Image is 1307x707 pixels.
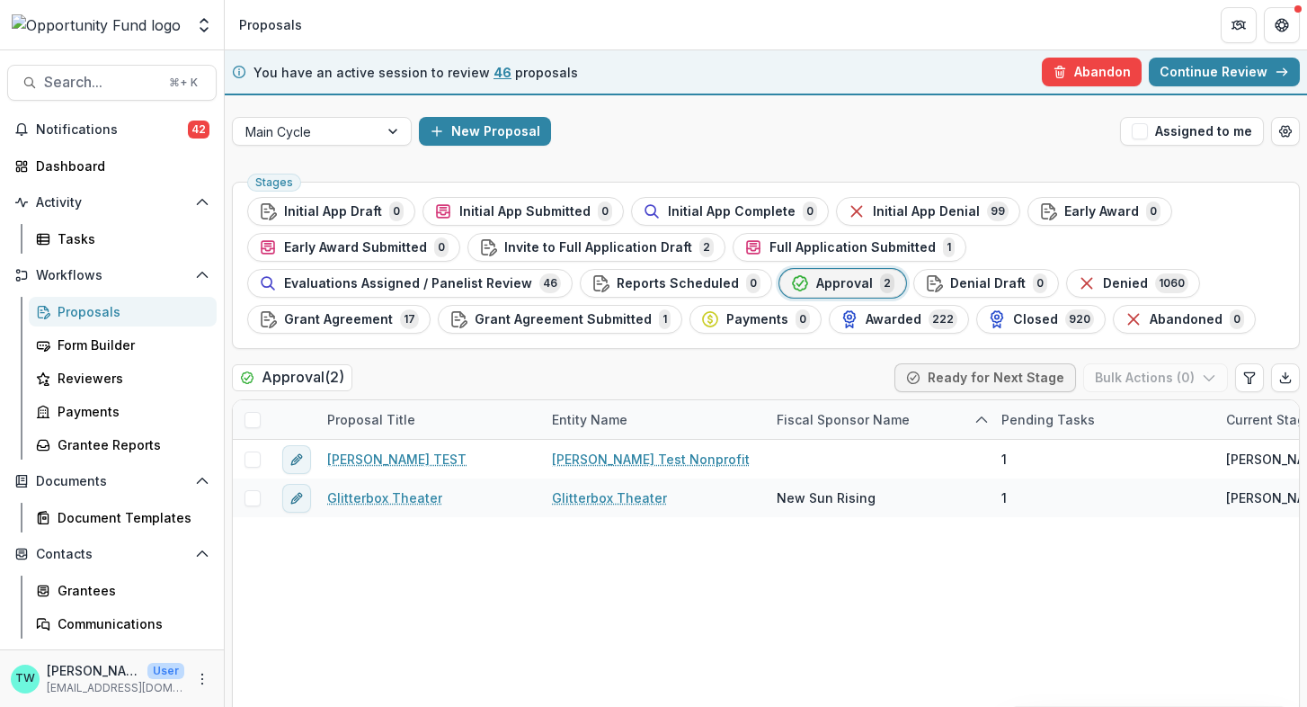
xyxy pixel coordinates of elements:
button: Full Application Submitted1 [733,233,966,262]
a: Dashboard [7,151,217,181]
button: Open table manager [1271,117,1300,146]
span: 0 [803,201,817,221]
a: Glitterbox Theater [552,488,667,507]
div: Proposal Title [316,400,541,439]
a: Form Builder [29,330,217,360]
button: Bulk Actions (0) [1083,363,1228,392]
button: Early Award Submitted0 [247,233,460,262]
div: Fiscal Sponsor Name [766,400,991,439]
button: edit [282,484,311,513]
p: You have an active session to review proposals [253,63,578,82]
button: Initial App Submitted0 [422,197,624,226]
div: Pending Tasks [991,400,1215,439]
div: Proposal Title [316,410,426,429]
span: Reports Scheduled [617,276,739,291]
button: Denied1060 [1066,269,1200,298]
span: New Sun Rising [777,488,876,507]
svg: sorted ascending [974,413,989,427]
a: Tasks [29,224,217,254]
button: edit [282,445,311,474]
div: Proposals [239,15,302,34]
span: Evaluations Assigned / Panelist Review [284,276,532,291]
div: Fiscal Sponsor Name [766,410,920,429]
span: 0 [746,273,760,293]
a: Grantee Reports [29,430,217,460]
span: Approval [816,276,873,291]
span: 2 [880,273,894,293]
span: 46 [493,65,511,80]
button: Invite to Full Application Draft2 [467,233,725,262]
button: More [191,668,213,690]
button: Notifications42 [7,115,217,144]
button: Assigned to me [1120,117,1264,146]
span: Initial App Denial [873,204,980,219]
span: Initial App Complete [668,204,796,219]
span: Stages [255,176,293,189]
span: 46 [539,273,561,293]
a: [PERSON_NAME] Test Nonprofit [552,450,750,469]
button: Open Data & Reporting [7,646,217,675]
div: Entity Name [541,410,638,429]
button: Early Award0 [1027,197,1172,226]
div: Entity Name [541,400,766,439]
button: Initial App Draft0 [247,197,415,226]
div: Payments [58,402,202,421]
span: 1 [1001,450,1007,469]
span: Activity [36,195,188,210]
button: Open entity switcher [191,7,217,43]
span: 2 [699,237,714,257]
button: Abandoned0 [1113,305,1256,334]
span: Denied [1103,276,1148,291]
a: [PERSON_NAME] TEST [327,450,467,469]
span: Documents [36,474,188,489]
span: 0 [389,201,404,221]
span: 1 [1001,488,1007,507]
span: 0 [1033,273,1047,293]
button: Awarded222 [829,305,969,334]
button: Search... [7,65,217,101]
span: Notifications [36,122,188,138]
span: 1060 [1155,273,1188,293]
span: Contacts [36,547,188,562]
span: Search... [44,74,158,91]
span: Abandoned [1150,312,1223,327]
button: Get Help [1264,7,1300,43]
button: Initial App Complete0 [631,197,829,226]
span: Payments [726,312,788,327]
button: Open Workflows [7,261,217,290]
div: Document Templates [58,508,202,527]
span: 0 [796,309,810,329]
h2: Approval ( 2 ) [232,364,352,390]
nav: breadcrumb [232,12,309,38]
span: Early Award Submitted [284,240,427,255]
button: Open Documents [7,467,217,496]
span: Grant Agreement Submitted [475,312,652,327]
button: Reports Scheduled0 [580,269,772,298]
div: Form Builder [58,336,202,354]
button: Approval2 [779,269,906,298]
div: Pending Tasks [991,410,1106,429]
button: Open Contacts [7,540,217,568]
span: Initial App Submitted [459,204,591,219]
div: Communications [58,614,202,633]
button: Payments0 [689,305,822,334]
p: User [147,663,184,679]
button: Closed920 [976,305,1106,334]
button: Abandon [1042,58,1142,86]
span: Awarded [866,312,921,327]
div: Dashboard [36,157,202,175]
a: Continue Review [1149,58,1300,86]
div: Grantee Reports [58,435,202,454]
button: Initial App Denial99 [836,197,1020,226]
div: Ti Wilhelm [15,673,35,685]
span: 42 [188,121,209,139]
button: Export table data [1271,363,1300,392]
div: Reviewers [58,369,202,388]
span: 99 [987,201,1009,221]
span: 17 [400,309,419,329]
button: Edit table settings [1235,363,1264,392]
span: Denial Draft [950,276,1026,291]
span: 0 [598,201,612,221]
button: Partners [1221,7,1257,43]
